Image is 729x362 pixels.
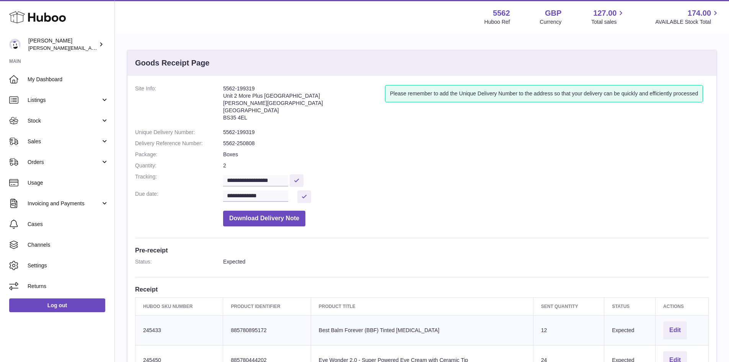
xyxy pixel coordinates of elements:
dt: Quantity: [135,162,223,169]
td: Best Balm Forever (BBF) Tinted [MEDICAL_DATA] [311,315,533,345]
div: Currency [540,18,562,26]
span: Stock [28,117,101,124]
dt: Package: [135,151,223,158]
span: [PERSON_NAME][EMAIL_ADDRESS][DOMAIN_NAME] [28,45,153,51]
div: Please remember to add the Unique Delivery Number to the address so that your delivery can be qui... [385,85,703,102]
span: Listings [28,97,101,104]
th: Huboo SKU Number [135,297,223,315]
dt: Unique Delivery Number: [135,129,223,136]
span: Invoicing and Payments [28,200,101,207]
td: 245433 [135,315,223,345]
button: Edit [663,321,687,339]
strong: 5562 [493,8,510,18]
dt: Due date: [135,190,223,203]
dt: Delivery Reference Number: [135,140,223,147]
img: ketan@vasanticosmetics.com [9,39,21,50]
address: 5562-199319 Unit 2 More Plus [GEOGRAPHIC_DATA] [PERSON_NAME][GEOGRAPHIC_DATA] [GEOGRAPHIC_DATA] B... [223,85,385,125]
strong: GBP [545,8,561,18]
dd: Boxes [223,151,709,158]
a: 174.00 AVAILABLE Stock Total [655,8,720,26]
a: Log out [9,298,105,312]
span: AVAILABLE Stock Total [655,18,720,26]
span: Orders [28,159,101,166]
td: 885780895172 [223,315,311,345]
h3: Goods Receipt Page [135,58,210,68]
span: Usage [28,179,109,187]
span: My Dashboard [28,76,109,83]
span: Cases [28,221,109,228]
td: Expected [604,315,656,345]
h3: Receipt [135,285,709,293]
dd: 5562-250808 [223,140,709,147]
th: Actions [655,297,708,315]
dd: 5562-199319 [223,129,709,136]
th: Status [604,297,656,315]
td: 12 [533,315,604,345]
th: Product title [311,297,533,315]
h3: Pre-receipt [135,246,709,254]
span: Returns [28,283,109,290]
div: [PERSON_NAME] [28,37,97,52]
div: Huboo Ref [484,18,510,26]
dt: Status: [135,258,223,265]
dt: Tracking: [135,173,223,187]
dd: Expected [223,258,709,265]
button: Download Delivery Note [223,211,305,226]
a: 127.00 Total sales [591,8,625,26]
dt: Site Info: [135,85,223,125]
span: 127.00 [593,8,616,18]
th: Sent Quantity [533,297,604,315]
span: Sales [28,138,101,145]
span: Total sales [591,18,625,26]
th: Product Identifier [223,297,311,315]
dd: 2 [223,162,709,169]
span: Settings [28,262,109,269]
span: 174.00 [688,8,711,18]
span: Channels [28,241,109,249]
